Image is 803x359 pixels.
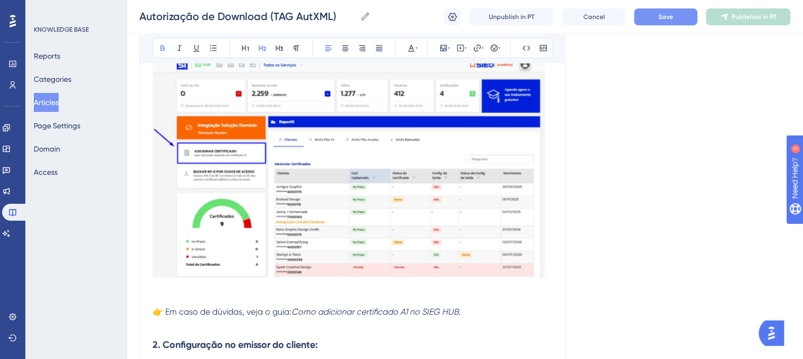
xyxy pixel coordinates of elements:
strong: 2. Configuração no emissor do cliente: [153,339,318,351]
span: Published in PT [732,13,777,21]
button: Reports [34,46,60,65]
button: Access [34,163,58,182]
button: Published in PT [706,8,790,25]
span: 👉 Em caso de dúvidas, veja o guia: [153,307,291,317]
button: Categories [34,70,71,89]
div: KNOWLEDGE BASE [34,25,89,34]
button: Unpublish in PT [469,8,554,25]
button: Save [634,8,697,25]
button: Domain [34,139,60,158]
div: 3 [73,5,77,14]
span: Cancel [583,13,605,21]
span: Save [658,13,673,21]
span: Need Help? [25,3,66,15]
em: Como adicionar certificado A1 no SIEG HUB [291,307,459,317]
input: Article Name [139,9,356,24]
iframe: UserGuiding AI Assistant Launcher [759,317,790,349]
button: Articles [34,93,59,112]
button: Cancel [562,8,626,25]
button: Page Settings [34,116,80,135]
span: . [459,307,461,317]
span: Unpublish in PT [489,13,534,21]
